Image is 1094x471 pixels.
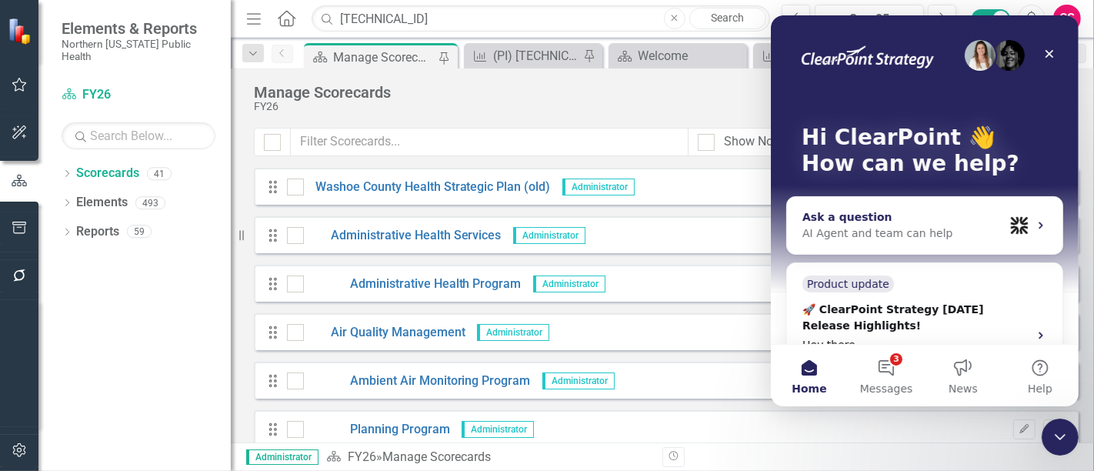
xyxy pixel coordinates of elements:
[8,17,35,44] img: ClearPoint Strategy
[254,84,967,101] div: Manage Scorecards
[468,46,579,65] a: (PI) [TECHNICAL_ID] Reach at least 2,000 residents and visitors about the impact of secondhand ca...
[326,449,651,466] div: » Manage Scorecards
[724,133,815,151] div: Show No Access
[135,196,165,209] div: 493
[76,165,139,182] a: Scorecards
[689,8,766,29] a: Search
[1053,5,1081,32] button: CS
[542,372,615,389] span: Administrator
[1042,419,1079,456] iframe: Intercom live chat
[304,324,465,342] a: Air Quality Management
[304,227,502,245] a: Administrative Health Services
[76,223,119,241] a: Reports
[477,324,549,341] span: Administrator
[290,128,689,156] input: Filter Scorecards...
[62,86,215,104] a: FY26
[254,101,967,112] div: FY26
[62,19,215,38] span: Elements & Reports
[62,122,215,149] input: Search Below...
[76,194,128,212] a: Elements
[348,449,376,464] a: FY26
[304,372,531,390] a: Ambient Air Monitoring Program
[246,449,319,465] span: Administrator
[304,276,522,293] a: Administrative Health Program
[815,5,924,32] button: Sep-25
[820,10,919,28] div: Sep-25
[493,46,579,65] div: (PI) [TECHNICAL_ID] Reach at least 2,000 residents and visitors about the impact of secondhand ca...
[312,5,770,32] input: Search ClearPoint...
[533,276,605,292] span: Administrator
[612,46,743,65] a: Welcome
[333,48,435,67] div: Manage Scorecards
[771,15,1079,406] iframe: Intercom live chat
[127,225,152,239] div: 59
[147,167,172,180] div: 41
[562,179,635,195] span: Administrator
[304,179,551,196] a: Washoe County Health Strategic Plan (old)
[304,421,450,439] a: Planning Program
[757,46,888,65] a: (PI) [TECHNICAL_ID] At least one internal policy or procedure that reduces health disparities is ...
[638,46,743,65] div: Welcome
[513,227,585,244] span: Administrator
[462,421,534,438] span: Administrator
[62,38,215,63] small: Northern [US_STATE] Public Health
